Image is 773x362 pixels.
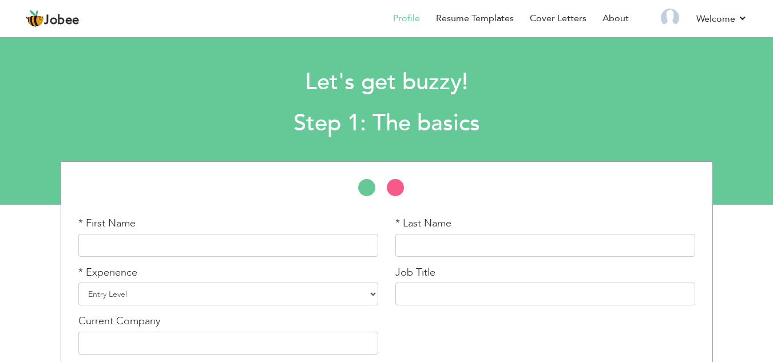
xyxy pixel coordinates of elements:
a: Welcome [696,12,747,26]
label: * Experience [78,265,137,280]
a: About [602,12,629,25]
label: * Last Name [395,216,451,231]
label: * First Name [78,216,136,231]
a: Cover Letters [530,12,586,25]
img: Profile Img [661,9,679,27]
img: jobee.io [26,10,44,28]
a: Profile [393,12,420,25]
a: Jobee [26,10,80,28]
h2: Step 1: The basics [105,109,668,138]
h1: Let's get buzzy! [105,67,668,97]
span: Jobee [44,14,80,27]
label: Current Company [78,314,160,329]
a: Resume Templates [436,12,514,25]
label: Job Title [395,265,435,280]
